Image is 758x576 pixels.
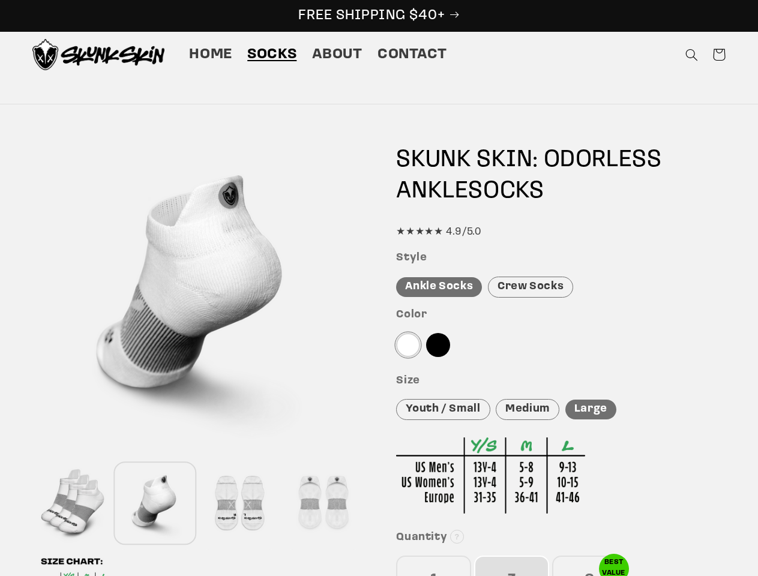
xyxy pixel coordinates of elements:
[182,38,240,71] a: Home
[396,531,726,545] h3: Quantity
[189,46,232,64] span: Home
[396,437,585,514] img: Sizing Chart
[565,400,616,419] div: Large
[377,46,447,64] span: Contact
[488,277,573,298] div: Crew Socks
[32,39,164,70] img: Skunk Skin Anti-Odor Socks.
[247,46,296,64] span: Socks
[678,41,705,68] summary: Search
[240,38,304,71] a: Socks
[312,46,362,64] span: About
[396,179,468,203] span: ANKLE
[304,38,370,71] a: About
[396,277,482,297] div: Ankle Socks
[396,145,726,207] h1: SKUNK SKIN: ODORLESS SOCKS
[396,308,726,322] h3: Color
[370,38,454,71] a: Contact
[396,399,490,420] div: Youth / Small
[396,223,726,241] div: ★★★★★ 4.9/5.0
[396,374,726,388] h3: Size
[496,399,559,420] div: Medium
[13,7,745,25] p: FREE SHIPPING $40+
[396,251,726,265] h3: Style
